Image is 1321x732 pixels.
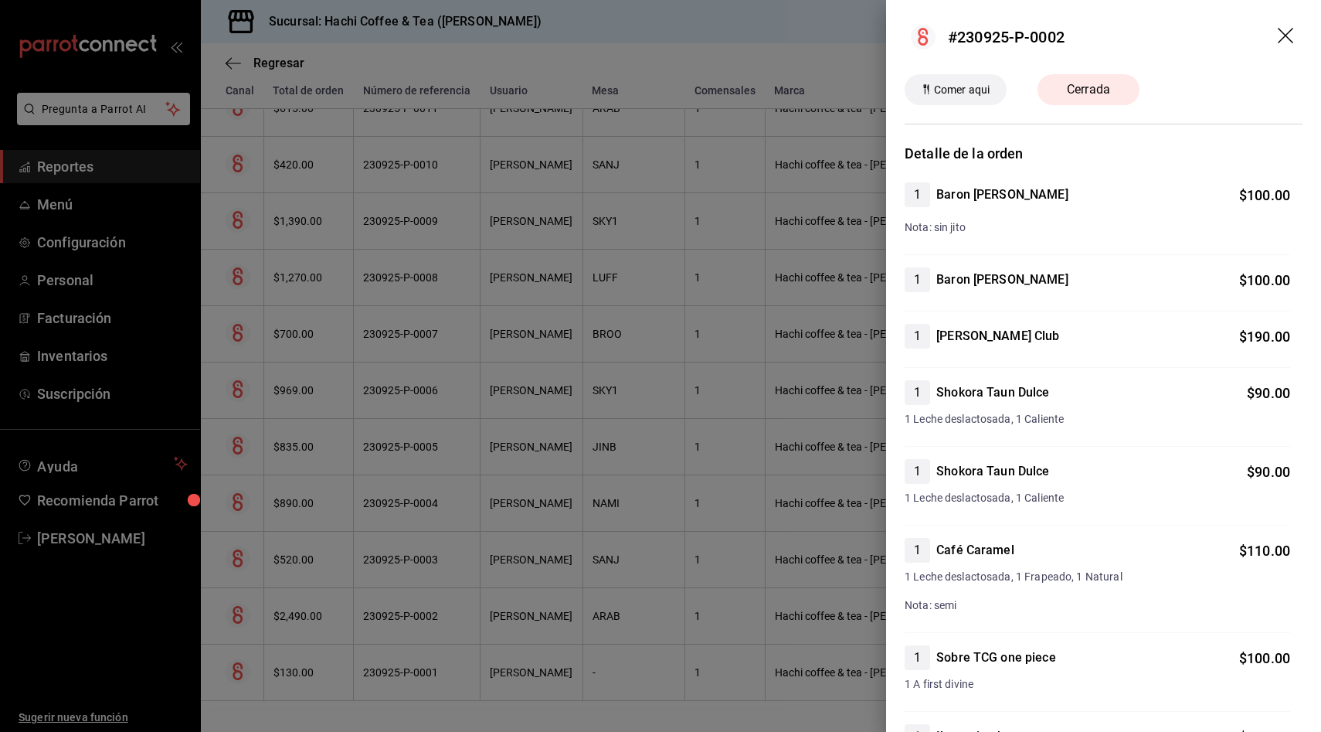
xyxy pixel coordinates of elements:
h4: [PERSON_NAME] Club [936,327,1059,346]
span: 1 A first divine [905,676,1290,693]
h3: Detalle de la orden [905,143,1302,164]
h4: Shokora Taun Dulce [936,383,1049,402]
span: 1 [905,541,930,560]
span: 1 Leche deslactosada, 1 Caliente [905,411,1290,427]
span: Nota: semi [905,599,956,611]
span: 1 [905,383,930,402]
h4: Baron [PERSON_NAME] [936,271,1068,289]
span: 1 [905,186,930,204]
h4: Shokora Taun Dulce [936,462,1049,481]
span: Cerrada [1058,80,1119,99]
span: $ 100.00 [1239,187,1290,203]
span: 1 [905,462,930,481]
span: $ 90.00 [1247,464,1290,480]
span: 1 Leche deslactosada, 1 Caliente [905,490,1290,506]
span: $ 100.00 [1239,650,1290,666]
span: $ 110.00 [1239,543,1290,559]
span: 1 Leche deslactosada, 1 Frapeado, 1 Natural [905,569,1290,585]
button: drag [1278,28,1296,46]
h4: Sobre TCG one piece [936,649,1056,667]
span: Comer aqui [928,82,996,98]
span: 1 [905,649,930,667]
span: $ 190.00 [1239,329,1290,345]
span: 1 [905,327,930,346]
span: 1 [905,271,930,289]
h4: Café Caramel [936,541,1014,560]
span: $ 100.00 [1239,272,1290,288]
div: #230925-P-0002 [948,26,1065,49]
span: $ 90.00 [1247,385,1290,401]
h4: Baron [PERSON_NAME] [936,186,1068,204]
span: Nota: sin jito [905,221,966,233]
